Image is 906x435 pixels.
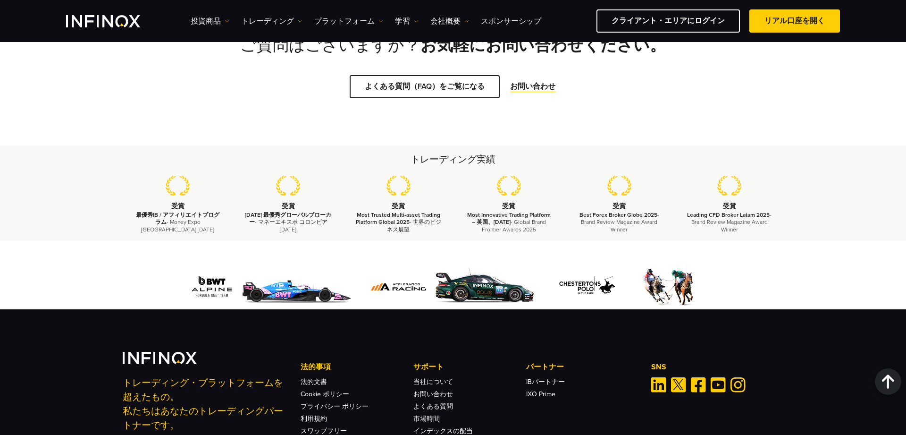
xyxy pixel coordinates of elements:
[356,212,440,225] strong: Most Trusted Multi-asset Trading Platform Global 2025
[179,36,727,56] h2: ご質問はございますか？
[596,9,740,33] a: クライアント・エリアにログイン
[612,202,626,210] strong: 受賞
[467,212,551,225] strong: Most Innovative Trading Platform – 英国、[DATE]
[671,377,686,392] a: Twitter
[413,402,453,410] a: よくある質問
[651,361,783,373] p: SNS
[576,212,663,233] p: - Brand Review Magazine Award Winner
[749,9,840,33] a: リアル口座を開く
[711,377,726,392] a: Youtube
[171,202,185,210] strong: 受賞
[420,36,666,55] strong: お気軽にお問い合わせください。
[282,202,295,210] strong: 受賞
[413,390,453,398] a: お問い合わせ
[191,16,229,27] a: 投資商品
[301,378,327,386] a: 法的文書
[413,378,453,386] a: 当社について
[395,16,419,27] a: 学習
[481,16,541,27] a: スポンサーシップ
[430,16,469,27] a: 会社概要
[502,202,515,210] strong: 受賞
[526,361,638,373] p: パートナー
[413,415,440,423] a: 市場時間
[301,390,349,398] a: Cookie ポリシー
[134,212,221,233] p: - Money Expo [GEOGRAPHIC_DATA] [DATE]
[723,202,736,210] strong: 受賞
[245,212,332,233] p: - マネーエキスポ コロンビア [DATE]
[350,75,500,98] a: よくある質問（FAQ）をご覧になる
[526,378,565,386] a: IBパートナー
[301,402,369,410] a: プライバシー ポリシー
[392,202,405,210] strong: 受賞
[245,212,331,225] strong: [DATE] 最優秀グローバルブローカー
[241,16,302,27] a: トレーディング
[509,81,556,92] a: お問い合わせ
[66,15,162,27] a: INFINOX Logo
[301,361,413,373] p: 法的事項
[526,390,555,398] a: IXO Prime
[691,377,706,392] a: Facebook
[413,361,526,373] p: サポート
[136,212,219,225] strong: 最優秀IB / アフィリエイトプログラム
[579,212,657,218] strong: Best Forex Broker Globe 2025
[686,212,773,233] p: - Brand Review Magazine Award Winner
[413,427,473,435] a: インデックスの配当
[123,376,288,433] p: トレーディング・プラットフォームを超えたもの。 私たちはあなたのトレーディングパートナーです。
[465,212,552,233] p: - Global Brand Frontier Awards 2025
[123,153,783,166] h2: トレーディング実績
[301,415,327,423] a: 利用規約
[730,377,746,392] a: Instagram
[301,427,347,435] a: スワップフリー
[314,16,383,27] a: プラットフォーム
[687,212,770,218] strong: Leading CFD Broker Latam 2025
[651,377,666,392] a: Linkedin
[355,212,442,233] p: - 世界のビジネス展望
